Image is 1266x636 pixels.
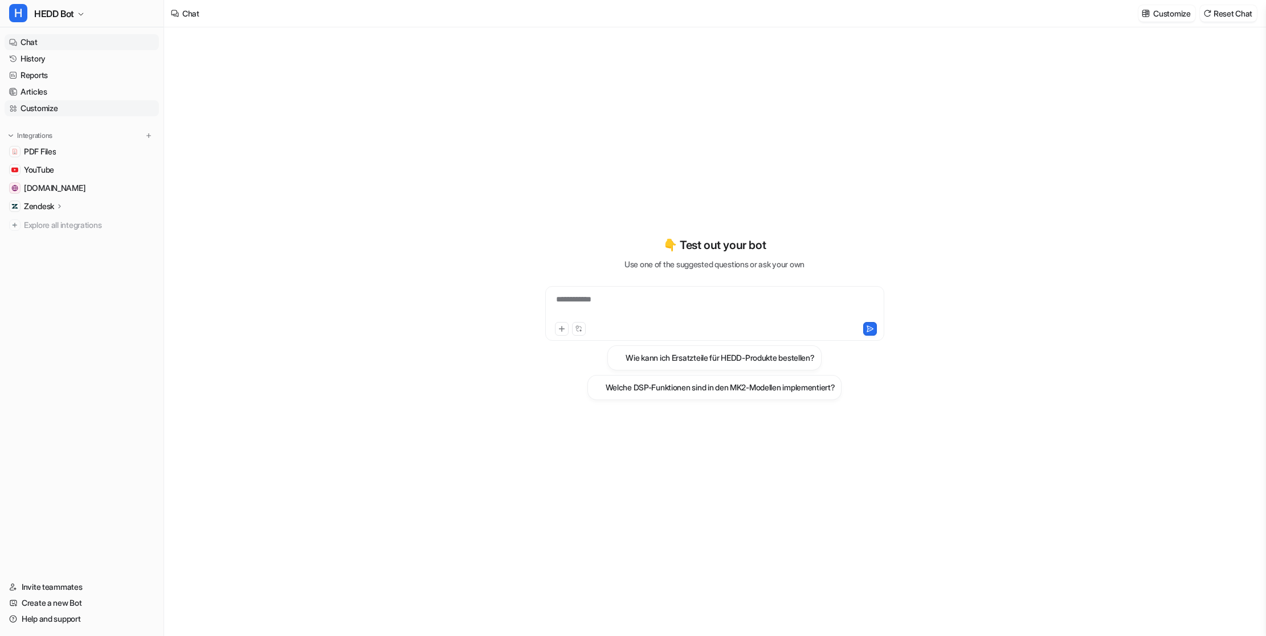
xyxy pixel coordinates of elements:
p: Use one of the suggested questions or ask your own [624,258,804,270]
img: PDF Files [11,148,18,155]
h3: Welche DSP-Funktionen sind in den MK2-Modellen implementiert? [606,381,835,393]
a: Help and support [5,611,159,627]
a: Explore all integrations [5,217,159,233]
p: 👇 Test out your bot [663,237,766,254]
img: expand menu [7,132,15,140]
a: Reports [5,67,159,83]
a: Customize [5,100,159,116]
span: PDF Files [24,146,56,157]
div: Chat [182,7,199,19]
button: Welche DSP-Funktionen sind in den MK2-Modellen implementiert?Welche DSP-Funktionen sind in den MK... [587,375,842,400]
span: Explore all integrations [24,216,154,234]
p: Integrations [17,131,52,140]
a: Invite teammates [5,579,159,595]
img: menu_add.svg [145,132,153,140]
a: Chat [5,34,159,50]
span: H [9,4,27,22]
img: Welche DSP-Funktionen sind in den MK2-Modellen implementiert? [594,383,602,392]
img: reset [1203,9,1211,18]
span: HEDD Bot [34,6,74,22]
button: Integrations [5,130,56,141]
a: hedd.audio[DOMAIN_NAME] [5,180,159,196]
p: Zendesk [24,201,54,212]
span: YouTube [24,164,54,176]
img: hedd.audio [11,185,18,191]
img: explore all integrations [9,219,21,231]
button: Customize [1138,5,1195,22]
a: Articles [5,84,159,100]
button: Reset Chat [1200,5,1257,22]
img: YouTube [11,166,18,173]
span: [DOMAIN_NAME] [24,182,85,194]
img: Zendesk [11,203,18,210]
a: YouTubeYouTube [5,162,159,178]
p: Customize [1153,7,1190,19]
a: Create a new Bot [5,595,159,611]
button: Wie kann ich Ersatzteile für HEDD-Produkte bestellen?Wie kann ich Ersatzteile für HEDD-Produkte b... [607,345,821,370]
img: Wie kann ich Ersatzteile für HEDD-Produkte bestellen? [614,353,622,362]
a: History [5,51,159,67]
a: PDF FilesPDF Files [5,144,159,160]
h3: Wie kann ich Ersatzteile für HEDD-Produkte bestellen? [626,352,814,364]
img: customize [1142,9,1150,18]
